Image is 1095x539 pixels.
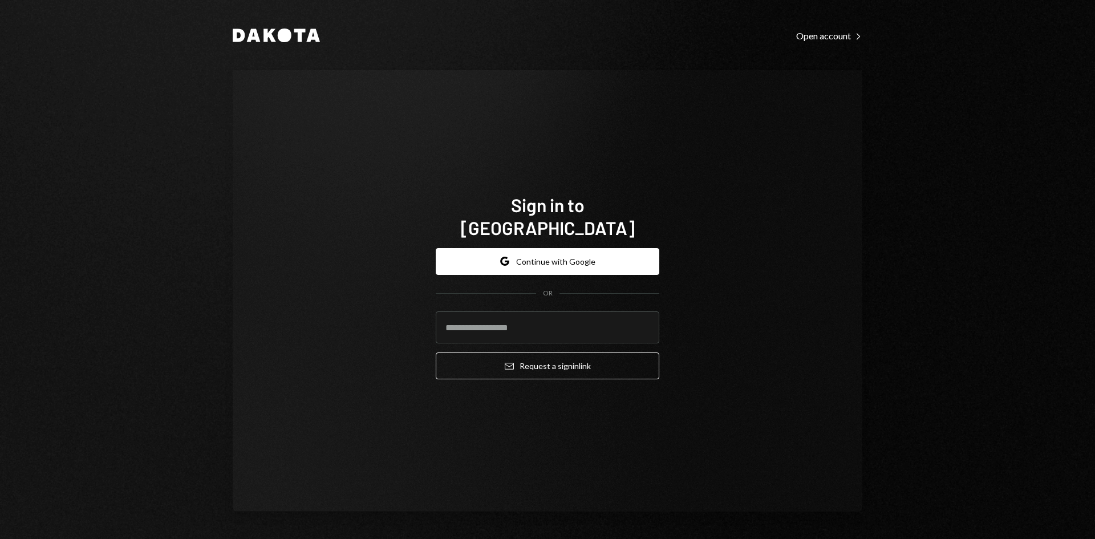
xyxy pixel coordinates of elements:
button: Continue with Google [436,248,659,275]
h1: Sign in to [GEOGRAPHIC_DATA] [436,193,659,239]
div: OR [543,289,553,298]
a: Open account [796,29,862,42]
button: Request a signinlink [436,352,659,379]
div: Open account [796,30,862,42]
